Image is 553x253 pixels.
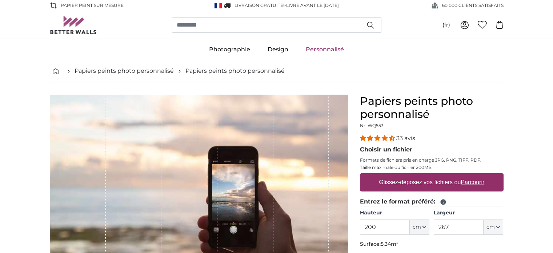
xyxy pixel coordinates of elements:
span: - [284,3,339,8]
legend: Entrez le format préféré: [360,197,504,206]
span: 60 000 CLIENTS SATISFAITS [442,2,504,9]
legend: Choisir un fichier [360,145,504,154]
img: Betterwalls [50,16,97,34]
span: 33 avis [396,135,415,142]
span: cm [486,224,495,231]
a: Personnalisé [297,40,353,59]
span: 5.34m² [381,241,398,247]
a: Papiers peints photo personnalisé [75,67,174,75]
button: (fr) [437,19,456,32]
button: cm [484,220,503,235]
span: Nr. WQ553 [360,123,384,128]
h1: Papiers peints photo personnalisé [360,95,504,121]
u: Parcourir [461,179,484,185]
label: Glissez-déposez vos fichiers ou [376,175,487,190]
span: Livraison GRATUITE! [235,3,284,8]
p: Formats de fichiers pris en charge JPG, PNG, TIFF, PDF. [360,157,504,163]
p: Taille maximale du fichier 200MB. [360,165,504,170]
label: Hauteur [360,209,429,217]
a: Design [259,40,297,59]
nav: breadcrumbs [50,59,504,83]
a: Papiers peints photo personnalisé [185,67,285,75]
span: Livré avant le [DATE] [286,3,339,8]
span: 4.33 stars [360,135,396,142]
img: France [215,3,222,8]
span: Papier peint sur mesure [61,2,124,9]
label: Largeur [434,209,503,217]
a: Photographie [200,40,259,59]
p: Surface: [360,241,504,248]
span: cm [413,224,421,231]
button: cm [410,220,429,235]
